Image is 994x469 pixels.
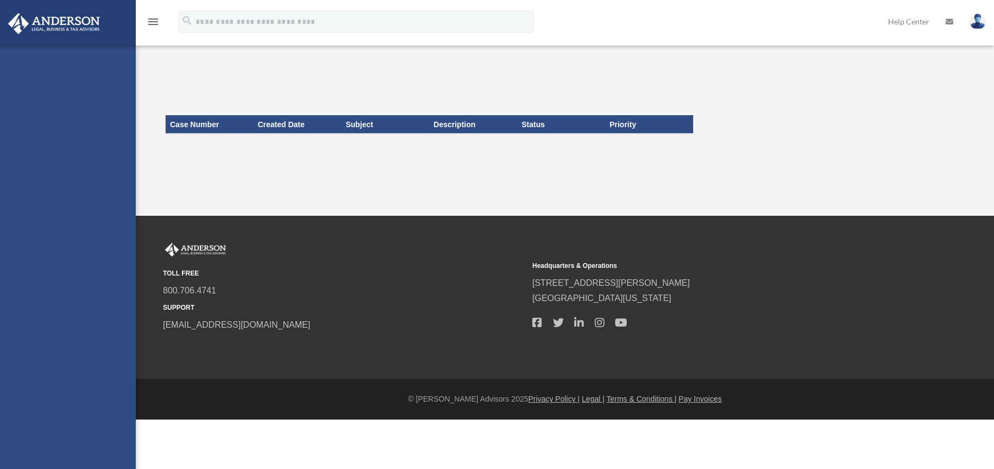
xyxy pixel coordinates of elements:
[163,320,310,329] a: [EMAIL_ADDRESS][DOMAIN_NAME]
[163,302,525,314] small: SUPPORT
[429,115,517,134] th: Description
[166,115,254,134] th: Case Number
[607,395,677,403] a: Terms & Conditions |
[181,15,193,27] i: search
[147,15,160,28] i: menu
[5,13,103,34] img: Anderson Advisors Platinum Portal
[532,278,690,287] a: [STREET_ADDRESS][PERSON_NAME]
[529,395,580,403] a: Privacy Policy |
[582,395,605,403] a: Legal |
[147,19,160,28] a: menu
[532,260,894,272] small: Headquarters & Operations
[163,286,216,295] a: 800.706.4741
[970,14,986,29] img: User Pic
[136,392,994,406] div: © [PERSON_NAME] Advisors 2025
[605,115,693,134] th: Priority
[341,115,429,134] th: Subject
[163,243,228,257] img: Anderson Advisors Platinum Portal
[532,293,671,303] a: [GEOGRAPHIC_DATA][US_STATE]
[517,115,605,134] th: Status
[253,115,341,134] th: Created Date
[678,395,721,403] a: Pay Invoices
[163,268,525,279] small: TOLL FREE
